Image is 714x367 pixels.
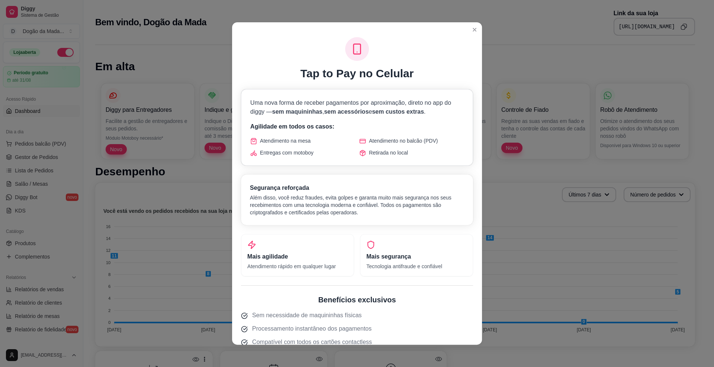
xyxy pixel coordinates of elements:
h3: Segurança reforçada [250,183,464,192]
span: Compatível com todos os cartões contactless [252,338,372,347]
h1: Tap to Pay no Celular [300,67,414,80]
p: Atendimento rápido em qualquer lugar [247,263,348,270]
h3: Mais agilidade [247,252,348,261]
span: sem custos extras [372,108,424,115]
span: sem maquininhas [272,108,322,115]
p: Tecnologia antifraude e confiável [366,263,467,270]
span: sem acessórios [324,108,369,115]
p: Agilidade em todos os casos: [250,122,464,131]
span: Sem necessidade de maquininhas físicas [252,311,361,320]
h2: Benefícios exclusivos [241,295,473,305]
span: Retirada no local [369,149,408,156]
span: Atendimento na mesa [260,137,311,144]
span: Atendimento no balcão (PDV) [369,137,438,144]
button: Close [469,24,480,36]
span: Processamento instantâneo dos pagamentos [252,324,372,333]
h3: Mais segurança [366,252,467,261]
p: Além disso, você reduz fraudes, evita golpes e garanta muito mais segurança nos seus recebimentos... [250,194,464,216]
span: Entregas com motoboy [260,149,313,156]
p: Uma nova forma de receber pagamentos por aproximação, direto no app do diggy — , e . [250,98,464,116]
